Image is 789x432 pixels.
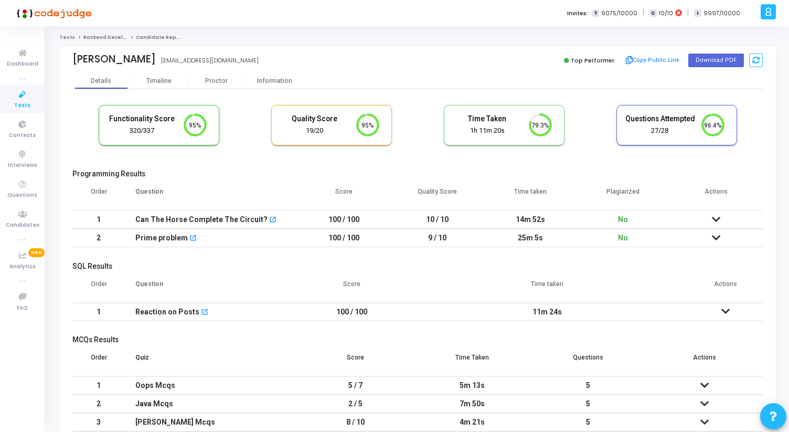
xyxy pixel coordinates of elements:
[246,77,303,85] div: Information
[414,347,530,376] th: Time Taken
[201,309,208,317] mat-icon: open_in_new
[59,34,776,41] nav: breadcrumb
[687,7,689,18] span: |
[135,229,188,247] div: Prime problem
[297,376,414,395] td: 5 / 7
[407,273,688,303] th: Time taken
[72,170,763,178] h5: Programming Results
[72,262,763,271] h5: SQL Results
[72,376,125,395] td: 1
[618,234,628,242] span: No
[703,9,740,18] span: 9997/10000
[390,210,483,229] td: 10 / 10
[91,77,111,85] div: Details
[135,211,268,228] div: Can The Horse Complete The Circuit?
[280,126,350,136] div: 19/20
[6,221,39,230] span: Candidates
[28,248,45,257] span: New
[125,181,297,210] th: Question
[72,53,156,65] div: [PERSON_NAME]
[135,395,287,413] div: Java Mcqs
[297,273,407,303] th: Score
[530,347,647,376] th: Questions
[625,114,695,123] h5: Questions Attempted
[146,77,172,85] div: Timeline
[694,9,701,17] span: I
[424,395,520,413] div: 7m 50s
[72,229,125,247] td: 2
[189,235,197,243] mat-icon: open_in_new
[59,34,75,40] a: Tests
[14,101,30,110] span: Tests
[649,9,656,17] span: C
[297,413,414,431] td: 8 / 10
[72,335,763,344] h5: MCQs Results
[125,347,297,376] th: Quiz
[659,9,673,18] span: 10/10
[297,181,390,210] th: Score
[8,161,37,170] span: Interviews
[7,191,37,200] span: Questions
[135,377,287,394] div: Oops Mcqs
[452,126,523,136] div: 1h 11m 20s
[136,34,184,40] span: Candidate Report
[643,7,644,18] span: |
[17,304,28,313] span: FAQ
[484,210,577,229] td: 14m 52s
[125,273,297,303] th: Question
[188,77,246,85] div: Proctor
[72,413,125,431] td: 3
[13,3,92,24] img: logo
[530,413,647,431] td: 5
[646,347,763,376] th: Actions
[297,210,390,229] td: 100 / 100
[625,126,695,136] div: 27/28
[567,9,588,18] label: Invites:
[390,181,483,210] th: Quality Score
[571,56,614,65] span: Top Performer
[530,395,647,413] td: 5
[390,229,483,247] td: 9 / 10
[280,114,350,123] h5: Quality Score
[107,114,177,123] h5: Functionality Score
[72,395,125,413] td: 2
[297,395,414,413] td: 2 / 5
[72,210,125,229] td: 1
[530,376,647,395] td: 5
[688,273,763,303] th: Actions
[72,181,125,210] th: Order
[297,303,407,321] td: 100 / 100
[107,126,177,136] div: 320/337
[297,347,414,376] th: Score
[72,347,125,376] th: Order
[577,181,669,210] th: Plagiarized
[9,262,36,271] span: Analytics
[688,54,744,67] button: Download PDF
[484,229,577,247] td: 25m 5s
[135,414,287,431] div: [PERSON_NAME] Mcqs
[297,229,390,247] td: 100 / 100
[452,114,523,123] h5: Time Taken
[7,60,38,69] span: Dashboard
[72,273,125,303] th: Order
[83,34,170,40] a: Backend Developer Assessment
[9,131,36,140] span: Contests
[484,181,577,210] th: Time taken
[601,9,637,18] span: 9075/10000
[161,56,259,65] div: [EMAIL_ADDRESS][DOMAIN_NAME]
[72,303,125,321] td: 1
[424,377,520,394] div: 5m 13s
[618,215,628,224] span: No
[670,181,763,210] th: Actions
[269,217,276,224] mat-icon: open_in_new
[623,52,683,68] button: Copy Public Link
[135,303,199,321] div: Reaction on Posts
[424,414,520,431] div: 4m 21s
[407,303,688,321] td: 11m 24s
[592,9,599,17] span: T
